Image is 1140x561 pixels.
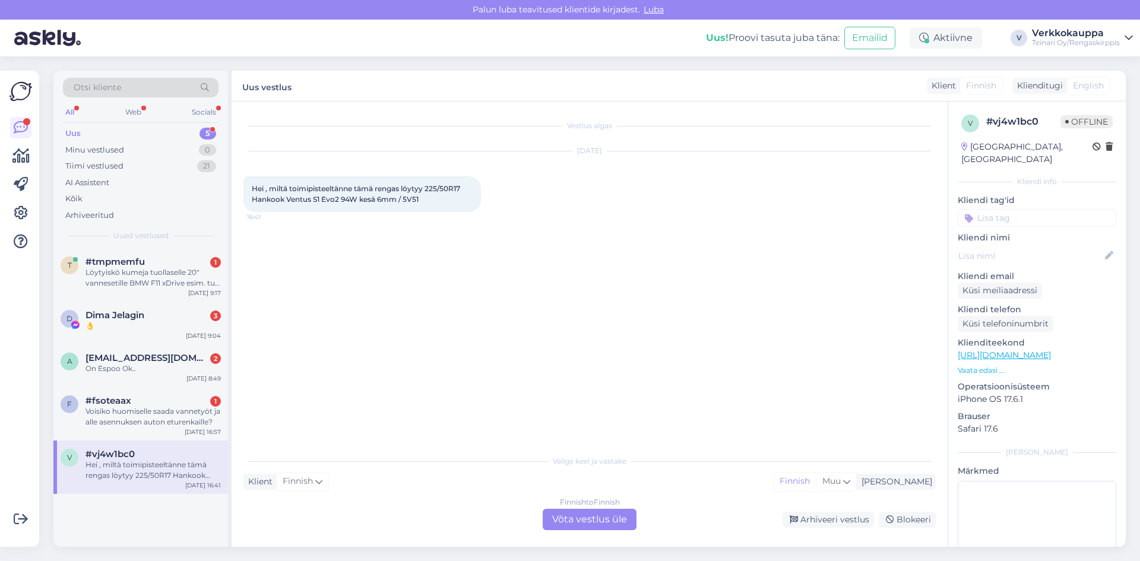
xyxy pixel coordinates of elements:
[85,256,145,267] span: #tmpmemfu
[188,289,221,297] div: [DATE] 9:17
[85,267,221,289] div: Löytyiskö kumeja tuollaselle 20" vannesetille BMW F11 xDrive esim. tuo 20″ 5X120 KR72,6 ET38/ 33 ...
[986,115,1060,129] div: # vj4w1bc0
[958,447,1116,458] div: [PERSON_NAME]
[210,396,221,407] div: 1
[74,81,121,94] span: Otsi kliente
[927,80,956,92] div: Klient
[961,141,1092,166] div: [GEOGRAPHIC_DATA], [GEOGRAPHIC_DATA]
[1073,80,1104,92] span: English
[844,27,895,49] button: Emailid
[63,104,77,120] div: All
[85,353,209,363] span: anttilajari933@gmail.com
[1032,28,1120,38] div: Verkkokauppa
[958,393,1116,405] p: iPhone OS 17.6.1
[783,512,874,528] div: Arhiveeri vestlus
[210,310,221,321] div: 3
[958,410,1116,423] p: Brauser
[958,283,1042,299] div: Küsi meiliaadressi
[66,314,72,323] span: D
[958,465,1116,477] p: Märkmed
[65,160,123,172] div: Tiimi vestlused
[85,406,221,427] div: Voisiko huomiselle saada vannetyöt ja alle asennuksen auton eturenkaille?
[65,144,124,156] div: Minu vestlused
[9,80,32,103] img: Askly Logo
[958,381,1116,393] p: Operatsioonisüsteem
[968,119,973,128] span: v
[199,128,216,140] div: 5
[189,104,218,120] div: Socials
[1032,38,1120,47] div: Teinari Oy/Rengaskirppis
[283,475,313,488] span: Finnish
[706,32,729,43] b: Uus!
[640,4,667,15] span: Luba
[185,481,221,490] div: [DATE] 16:41
[958,303,1116,316] p: Kliendi telefon
[186,374,221,383] div: [DATE] 8:49
[210,353,221,364] div: 2
[958,209,1116,227] input: Lisa tag
[1011,30,1027,46] div: V
[958,350,1051,360] a: [URL][DOMAIN_NAME]
[958,194,1116,207] p: Kliendi tag'id
[67,400,72,408] span: f
[958,423,1116,435] p: Safari 17.6
[65,193,83,205] div: Kõik
[199,144,216,156] div: 0
[85,310,144,321] span: Dima Jelagin
[560,497,620,508] div: Finnish to Finnish
[910,27,982,49] div: Aktiivne
[879,512,936,528] div: Blokeeri
[243,121,936,131] div: Vestlus algas
[243,145,936,156] div: [DATE]
[966,80,996,92] span: Finnish
[958,365,1116,376] p: Vaata edasi ...
[210,257,221,268] div: 1
[85,395,131,406] span: #fsoteaax
[197,160,216,172] div: 21
[65,177,109,189] div: AI Assistent
[958,176,1116,187] div: Kliendi info
[774,473,816,490] div: Finnish
[243,456,936,467] div: Valige keel ja vastake
[822,476,841,486] span: Muu
[1060,115,1113,128] span: Offline
[958,270,1116,283] p: Kliendi email
[252,184,462,204] span: Hei , miltä toimipisteeltänne tämä rengas löytyy 225/50R17 Hankook Ventus S1 Evo2 94W kesä 6mm / ...
[65,128,81,140] div: Uus
[1032,28,1133,47] a: VerkkokauppaTeinari Oy/Rengaskirppis
[958,249,1103,262] input: Lisa nimi
[247,213,292,221] span: 16:41
[85,459,221,481] div: Hei , miltä toimipisteeltänne tämä rengas löytyy 225/50R17 Hankook Ventus S1 Evo2 94W kesä 6mm / ...
[85,449,135,459] span: #vj4w1bc0
[85,321,221,331] div: 👌
[857,476,932,488] div: [PERSON_NAME]
[65,210,114,221] div: Arhiveeritud
[543,509,636,530] div: Võta vestlus üle
[67,453,72,462] span: v
[243,476,273,488] div: Klient
[85,363,221,374] div: On Espoo Ok..
[706,31,840,45] div: Proovi tasuta juba täna:
[123,104,144,120] div: Web
[67,357,72,366] span: a
[186,331,221,340] div: [DATE] 9:04
[113,230,169,241] span: Uued vestlused
[68,261,72,270] span: t
[958,316,1053,332] div: Küsi telefoninumbrit
[1012,80,1063,92] div: Klienditugi
[958,232,1116,244] p: Kliendi nimi
[958,337,1116,349] p: Klienditeekond
[242,78,292,94] label: Uus vestlus
[185,427,221,436] div: [DATE] 16:57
